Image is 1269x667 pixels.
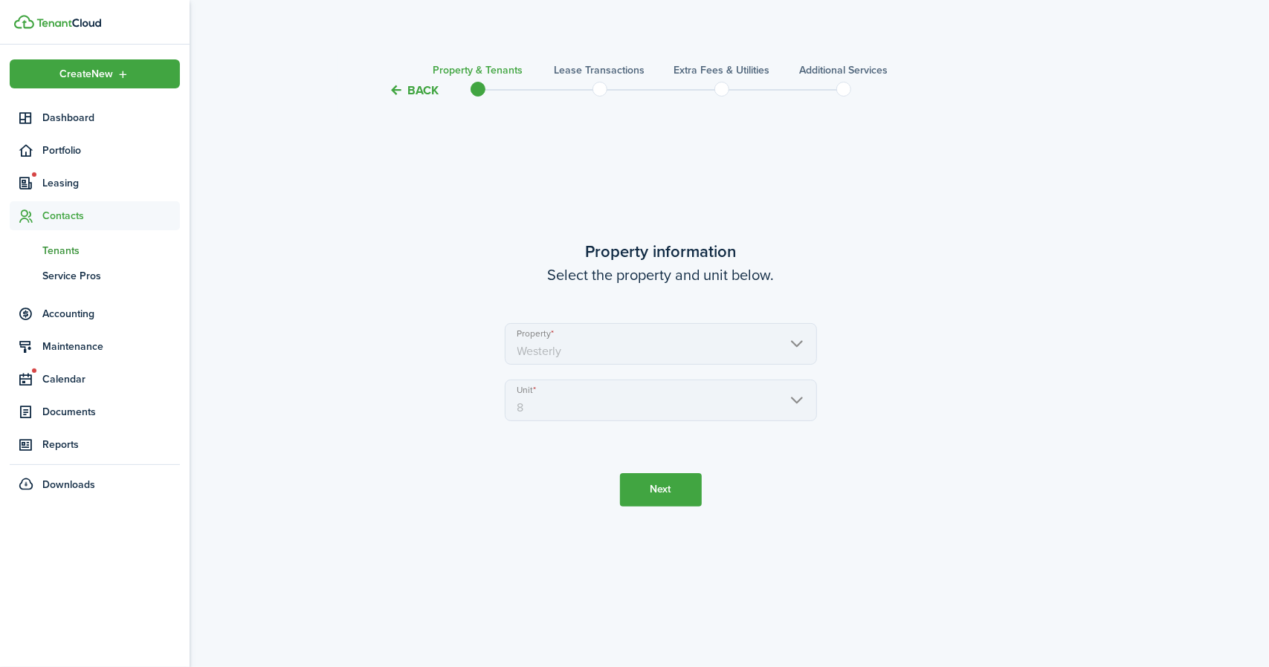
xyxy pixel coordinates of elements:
span: Calendar [42,371,180,387]
a: Dashboard [10,103,180,132]
wizard-step-header-title: Property information [349,239,973,264]
img: TenantCloud [36,19,101,27]
h3: Extra fees & Utilities [674,62,769,78]
wizard-step-header-description: Select the property and unit below. [349,264,973,286]
span: Accounting [42,306,180,322]
span: Documents [42,404,180,420]
span: Downloads [42,477,95,492]
button: Next [620,473,702,507]
span: Contacts [42,208,180,224]
span: Reports [42,437,180,452]
button: Back [390,82,439,98]
a: Service Pros [10,263,180,288]
span: Leasing [42,175,180,191]
img: TenantCloud [14,15,34,29]
span: Tenants [42,243,180,258]
button: Open menu [10,59,180,88]
span: Maintenance [42,339,180,354]
h3: Additional Services [799,62,888,78]
span: Dashboard [42,110,180,126]
h3: Property & Tenants [433,62,523,78]
span: Portfolio [42,143,180,158]
a: Tenants [10,238,180,263]
span: Service Pros [42,268,180,284]
span: Create New [60,69,114,79]
a: Reports [10,430,180,459]
h3: Lease Transactions [555,62,645,78]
